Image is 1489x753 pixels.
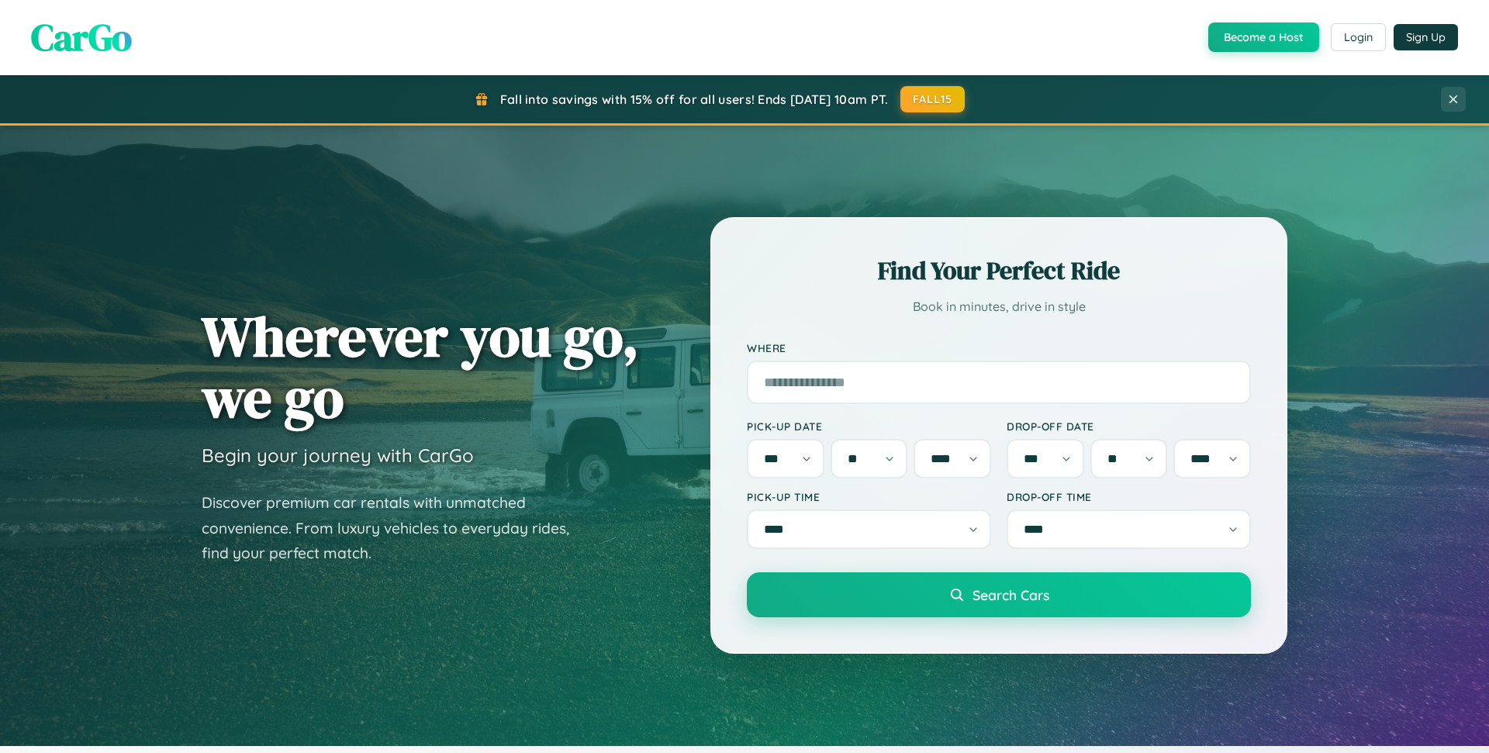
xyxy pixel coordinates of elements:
[973,586,1049,603] span: Search Cars
[500,92,889,107] span: Fall into savings with 15% off for all users! Ends [DATE] 10am PT.
[900,86,966,112] button: FALL15
[747,490,991,503] label: Pick-up Time
[202,306,639,428] h1: Wherever you go, we go
[1007,490,1251,503] label: Drop-off Time
[1007,420,1251,433] label: Drop-off Date
[747,254,1251,288] h2: Find Your Perfect Ride
[747,295,1251,318] p: Book in minutes, drive in style
[747,420,991,433] label: Pick-up Date
[31,12,132,63] span: CarGo
[1208,22,1319,52] button: Become a Host
[747,572,1251,617] button: Search Cars
[1394,24,1458,50] button: Sign Up
[1331,23,1386,51] button: Login
[202,444,474,467] h3: Begin your journey with CarGo
[202,490,589,566] p: Discover premium car rentals with unmatched convenience. From luxury vehicles to everyday rides, ...
[747,341,1251,354] label: Where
